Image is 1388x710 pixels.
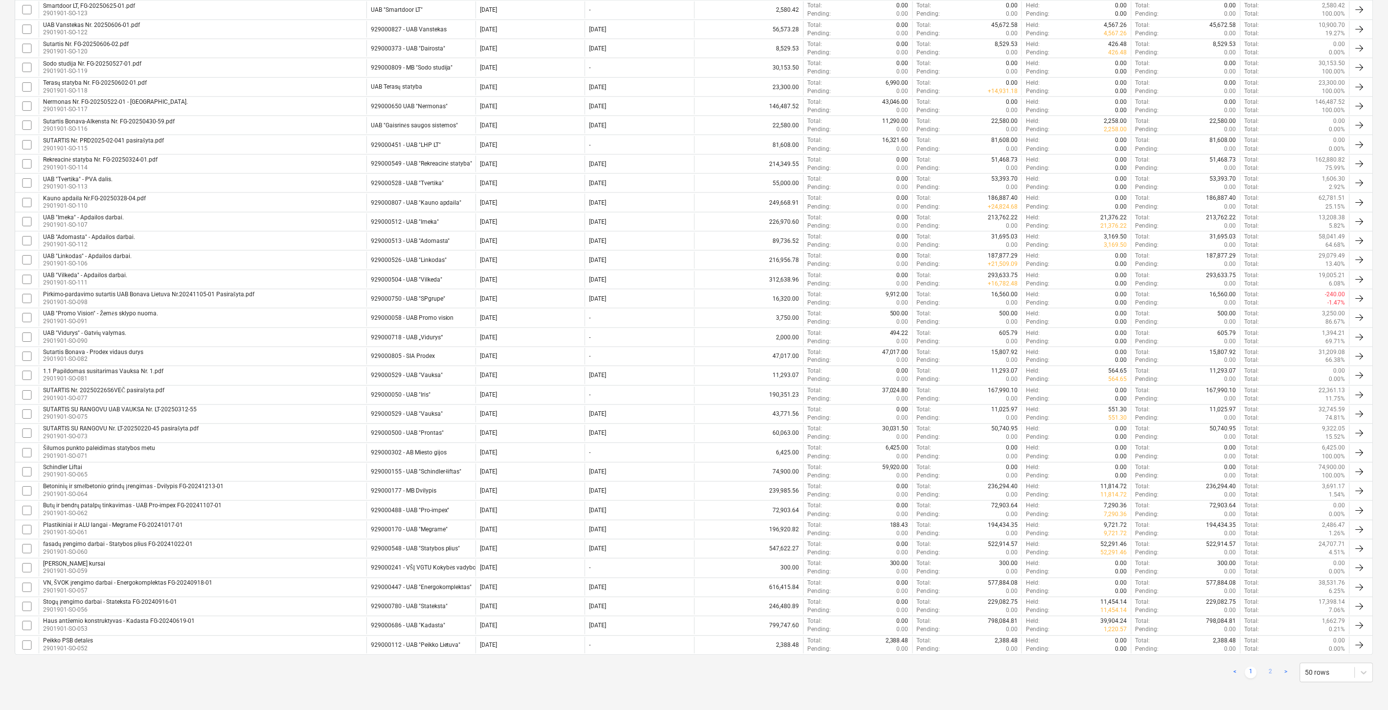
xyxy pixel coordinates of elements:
p: 0.00 [1006,145,1018,153]
p: Pending : [808,29,831,38]
div: 929000827 - UAB Vanstekas [371,26,447,33]
p: Pending : [1136,164,1159,172]
p: Held : [1026,79,1040,87]
p: 0.00 [1006,1,1018,10]
p: Total : [1136,136,1150,144]
p: Pending : [808,48,831,57]
p: Pending : [808,68,831,76]
p: 30,153.50 [1319,59,1345,68]
div: 3,750.00 [694,309,803,326]
p: 0.00 [1225,68,1236,76]
div: [DATE] [480,161,497,167]
iframe: Chat Widget [1339,663,1388,710]
p: 0.00 [1115,10,1127,18]
p: Held : [1026,98,1040,106]
p: 2901901-SO-114 [43,164,158,172]
p: Total : [1245,156,1259,164]
a: Next page [1280,667,1292,679]
p: Pending : [1136,10,1159,18]
div: [DATE] [480,64,497,71]
div: [DATE] [480,45,497,52]
p: Total : [917,40,932,48]
p: 53,393.70 [1210,175,1236,183]
p: 23,300.00 [1319,79,1345,87]
p: Total : [1245,40,1259,48]
div: 55,000.00 [694,175,803,191]
p: 0.00 [897,106,909,115]
p: 162,880.82 [1316,156,1345,164]
div: 81,608.00 [694,136,803,153]
p: Total : [1136,21,1150,29]
p: Total : [1245,175,1259,183]
div: [DATE] [480,26,497,33]
p: 0.00 [897,194,909,202]
p: 2901901-SO-117 [43,105,188,114]
p: Total : [1245,117,1259,125]
p: 53,393.70 [991,175,1018,183]
p: 100.00% [1322,106,1345,115]
div: 547,622.27 [694,541,803,557]
p: 100.00% [1322,10,1345,18]
div: 216,956.78 [694,252,803,268]
p: 45,672.58 [991,21,1018,29]
p: Total : [808,98,822,106]
p: 426.48 [1109,40,1127,48]
p: Total : [808,156,822,164]
p: Total : [1245,136,1259,144]
div: 56,573.28 [694,21,803,38]
p: Pending : [917,48,940,57]
div: 30,153.50 [694,59,803,76]
p: Total : [1245,183,1259,191]
p: 0.00 [1006,68,1018,76]
p: Total : [1245,87,1259,95]
p: Held : [1026,136,1040,144]
div: 239,985.56 [694,483,803,499]
p: Pending : [808,164,831,172]
div: SUTARTIS Nr. PRD2025-02-041 pasirašyta.pdf [43,137,164,144]
div: UAB "Gaisrinės saugos sistemos" [371,122,458,129]
p: Total : [808,136,822,144]
p: 0.00 [1225,29,1236,38]
p: Total : [1136,59,1150,68]
p: 81,608.00 [991,136,1018,144]
p: 0.00 [1225,48,1236,57]
p: 0.00 [897,48,909,57]
p: 2901901-SO-118 [43,87,147,95]
p: 75.99% [1326,164,1345,172]
p: Total : [1245,1,1259,10]
p: Pending : [1026,87,1049,95]
p: Pending : [1136,145,1159,153]
p: Pending : [1026,125,1049,134]
p: 0.00 [1006,29,1018,38]
p: 186,887.40 [1206,194,1236,202]
p: 4,567.26 [1104,29,1127,38]
p: Total : [1245,48,1259,57]
p: Pending : [1026,29,1049,38]
div: 74,900.00 [694,464,803,480]
p: 81,608.00 [1210,136,1236,144]
p: Pending : [917,164,940,172]
p: 0.00 [897,175,909,183]
p: Pending : [1136,48,1159,57]
p: 16,321.60 [882,136,909,144]
div: 799,747.60 [694,617,803,634]
p: 0.00 [1115,59,1127,68]
p: Total : [917,117,932,125]
p: Total : [1136,117,1150,125]
p: Pending : [808,10,831,18]
p: Total : [808,40,822,48]
div: 214,349.55 [694,156,803,172]
p: 0.00 [1225,183,1236,191]
p: Total : [917,59,932,68]
p: 0.00 [897,59,909,68]
p: 0.00 [1225,125,1236,134]
p: 51,468.73 [991,156,1018,164]
p: Pending : [808,125,831,134]
p: Total : [808,59,822,68]
p: Total : [917,175,932,183]
p: 0.00 [1115,1,1127,10]
p: 0.00% [1329,48,1345,57]
p: 43,046.00 [882,98,909,106]
p: Held : [1026,175,1040,183]
p: 426.48 [1109,48,1127,57]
